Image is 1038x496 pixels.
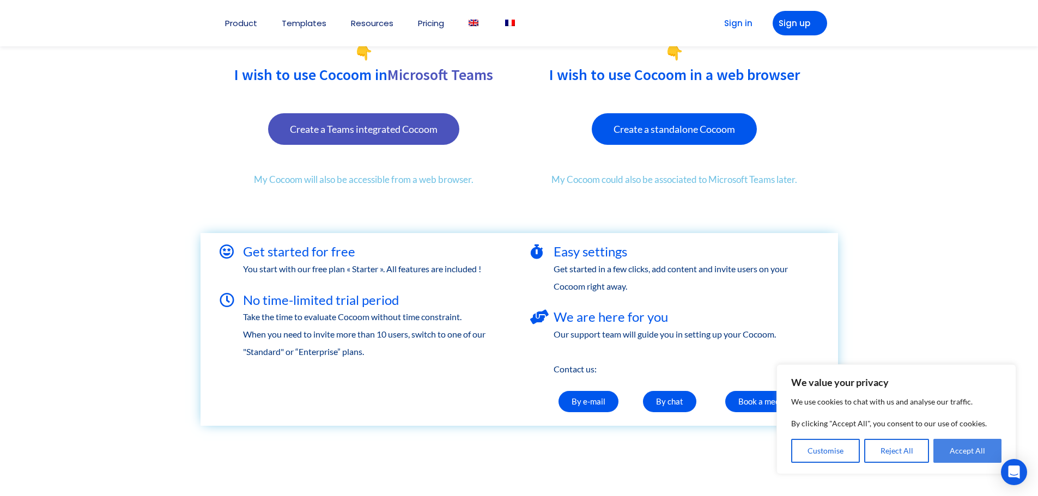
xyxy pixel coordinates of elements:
[773,11,827,35] a: Sign up
[387,65,493,84] font: Microsoft Teams
[351,19,393,27] a: Resources
[282,19,326,27] a: Templates
[268,113,459,145] a: Create a Teams integrated Cocoom
[290,124,438,134] span: Create a Teams integrated Cocoom
[725,391,807,412] a: Book a meeting
[220,40,508,86] h2: 👇 I wish to use Cocoom in
[220,172,508,187] p: My Cocoom will also be accessible from a web browser.
[738,397,794,406] span: Book a meeting
[656,397,683,406] span: By chat
[1001,459,1027,485] div: Open Intercom Messenger
[707,11,762,35] a: Sign in
[243,264,481,274] font: You start with our free plan « Starter ». All features are included !
[572,397,605,406] span: By e-mail
[243,243,355,259] font: Get started for free
[554,309,668,324] font: We are here for you
[554,243,627,259] font: Easy settings
[643,391,696,412] a: By chat
[791,376,1001,389] p: We value your privacy
[243,292,399,308] font: No time-limited trial period
[864,439,930,463] button: Reject All
[530,40,819,86] h2: 👇 I wish to use Cocoom in a web browser
[614,124,735,134] span: Create a standalone Cocoom
[933,439,1001,463] button: Accept All
[469,20,478,26] img: English
[225,19,257,27] a: Product
[418,19,444,27] a: Pricing
[243,329,415,339] span: When you need to invite more than 10 users, s
[530,172,819,187] p: My Cocoom could also be associated to Microsoft Teams later.
[554,329,776,374] font: Our support team will guide you in setting up your Cocoom. Contact us:
[243,311,462,322] font: Take the time to evaluate Cocoom without time constraint.
[791,395,1001,408] p: We use cookies to chat with us and analyse our traffic.
[791,439,860,463] button: Customise
[505,20,515,26] img: French
[559,391,618,412] a: By e-mail
[592,113,757,145] a: Create a standalone Cocoom
[791,417,1001,430] p: By clicking "Accept All", you consent to our use of cookies.
[243,329,485,357] font: witch to one of our "Standard" or “Enterprise” plans.
[554,264,788,291] font: Get started in a few clicks, add content and invite users on your Cocoom right away.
